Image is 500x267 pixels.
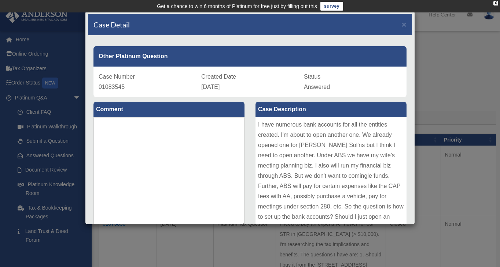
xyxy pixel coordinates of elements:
label: Case Description [255,102,407,117]
div: Get a chance to win 6 months of Platinum for free just by filling out this [157,2,317,11]
span: × [402,20,407,29]
label: Comment [93,102,245,117]
div: Other Platinum Question [93,46,407,67]
div: I have numerous bank accounts for all the entities created. I'm about to open another one. We alr... [255,117,407,227]
span: 01083545 [99,84,125,90]
div: close [493,1,498,5]
span: [DATE] [201,84,220,90]
span: Status [304,74,320,80]
span: Created Date [201,74,236,80]
a: survey [320,2,343,11]
h4: Case Detail [93,19,130,30]
button: Close [402,20,407,28]
span: Case Number [99,74,135,80]
span: Answered [304,84,330,90]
